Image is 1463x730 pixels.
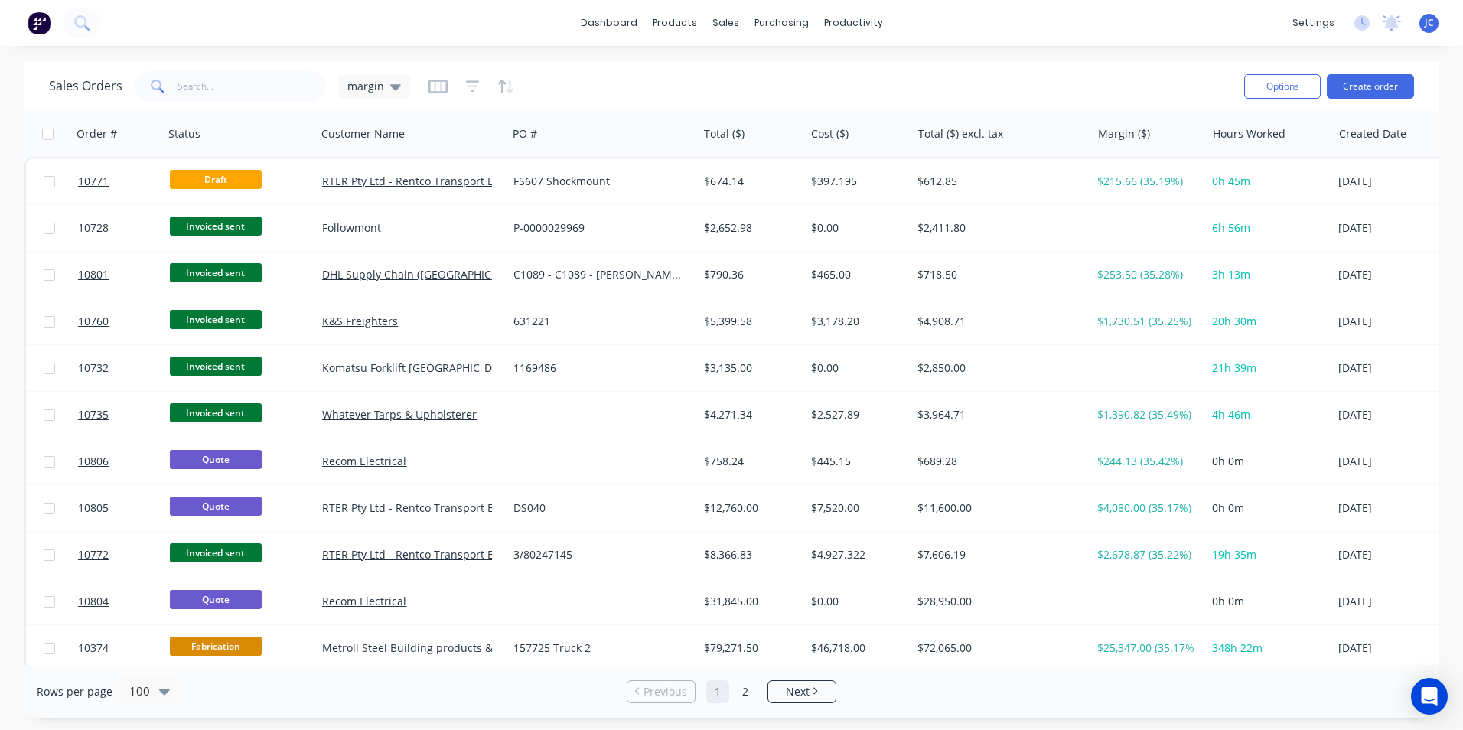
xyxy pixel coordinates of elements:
div: $1,390.82 (35.49%) [1097,407,1194,422]
a: 10728 [78,205,170,251]
div: $11,600.00 [917,500,1077,516]
button: Create order [1327,74,1414,99]
a: Komatsu Forklift [GEOGRAPHIC_DATA] [322,360,514,375]
a: 10732 [78,345,170,391]
div: $253.50 (35.28%) [1097,267,1194,282]
div: 157725 Truck 2 [513,640,683,656]
div: $445.15 [811,454,901,469]
a: Page 2 [734,680,757,703]
div: $25,347.00 (35.17%) [1097,640,1194,656]
span: Draft [170,170,262,189]
div: PO # [513,126,537,142]
a: RTER Pty Ltd - Rentco Transport Equipment Rentals [322,174,585,188]
span: 10801 [78,267,109,282]
div: $215.66 (35.19%) [1097,174,1194,189]
div: $3,135.00 [704,360,793,376]
div: $397.195 [811,174,901,189]
h1: Sales Orders [49,79,122,93]
span: Invoiced sent [170,263,262,282]
div: Open Intercom Messenger [1411,678,1448,715]
a: Recom Electrical [322,454,406,468]
span: 4h 46m [1212,407,1250,422]
a: 10735 [78,392,170,438]
span: Invoiced sent [170,217,262,236]
a: 10805 [78,485,170,531]
span: 10771 [78,174,109,189]
a: 10760 [78,298,170,344]
button: Options [1244,74,1321,99]
div: $612.85 [917,174,1077,189]
div: $4,080.00 (35.17%) [1097,500,1194,516]
div: $31,845.00 [704,594,793,609]
ul: Pagination [621,680,842,703]
div: purchasing [747,11,816,34]
div: $689.28 [917,454,1077,469]
div: $4,271.34 [704,407,793,422]
div: Cost ($) [811,126,849,142]
div: $4,927.322 [811,547,901,562]
a: 10771 [78,158,170,204]
div: $1,730.51 (35.25%) [1097,314,1194,329]
span: 10374 [78,640,109,656]
a: dashboard [573,11,645,34]
span: 10772 [78,547,109,562]
div: $7,606.19 [917,547,1077,562]
div: [DATE] [1338,407,1452,422]
div: $465.00 [811,267,901,282]
div: [DATE] [1338,547,1452,562]
div: $3,964.71 [917,407,1077,422]
span: 10805 [78,500,109,516]
div: [DATE] [1338,500,1452,516]
span: Previous [644,684,687,699]
div: Status [168,126,200,142]
span: 19h 35m [1212,547,1256,562]
span: Invoiced sent [170,310,262,329]
div: $758.24 [704,454,793,469]
div: 3/80247145 [513,547,683,562]
div: products [645,11,705,34]
div: Order # [77,126,117,142]
span: 10760 [78,314,109,329]
span: Fabrication [170,637,262,656]
span: 21h 39m [1212,360,1256,375]
div: Hours Worked [1213,126,1285,142]
div: 1169486 [513,360,683,376]
div: $2,652.98 [704,220,793,236]
div: $0.00 [811,594,901,609]
input: Search... [178,71,327,102]
a: DHL Supply Chain ([GEOGRAPHIC_DATA]) Pty Lt [322,267,559,282]
span: 0h 45m [1212,174,1250,188]
div: $2,527.89 [811,407,901,422]
a: RTER Pty Ltd - Rentco Transport Equipment Rentals [322,547,585,562]
div: productivity [816,11,891,34]
div: 631221 [513,314,683,329]
div: $46,718.00 [811,640,901,656]
span: margin [347,78,384,94]
div: [DATE] [1338,360,1452,376]
div: [DATE] [1338,314,1452,329]
a: 10801 [78,252,170,298]
div: $5,399.58 [704,314,793,329]
span: 348h 22m [1212,640,1263,655]
div: $0.00 [811,220,901,236]
span: 20h 30m [1212,314,1256,328]
img: Factory [28,11,51,34]
div: [DATE] [1338,594,1452,609]
div: DS040 [513,500,683,516]
div: $2,678.87 (35.22%) [1097,547,1194,562]
span: 10728 [78,220,109,236]
div: Total ($) [704,126,745,142]
div: $8,366.83 [704,547,793,562]
a: 10374 [78,625,170,671]
a: Next page [768,684,836,699]
a: 10806 [78,438,170,484]
div: $3,178.20 [811,314,901,329]
div: $244.13 (35.42%) [1097,454,1194,469]
div: $0.00 [811,360,901,376]
div: [DATE] [1338,220,1452,236]
div: $12,760.00 [704,500,793,516]
div: $4,908.71 [917,314,1077,329]
div: $718.50 [917,267,1077,282]
span: 0h 0m [1212,594,1244,608]
span: Invoiced sent [170,403,262,422]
